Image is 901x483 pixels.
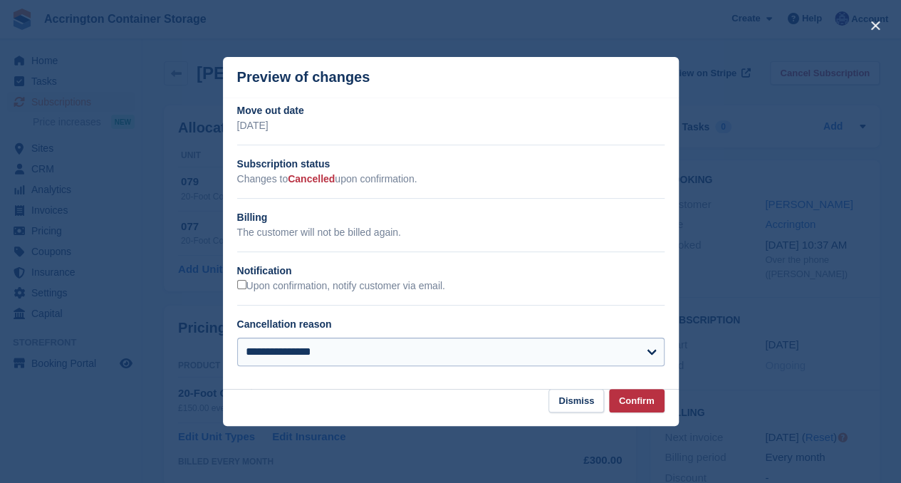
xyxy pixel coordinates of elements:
p: The customer will not be billed again. [237,225,665,240]
h2: Billing [237,210,665,225]
span: Cancelled [288,173,335,185]
label: Upon confirmation, notify customer via email. [237,280,445,293]
h2: Move out date [237,103,665,118]
h2: Subscription status [237,157,665,172]
button: Confirm [609,389,665,412]
label: Cancellation reason [237,318,332,330]
button: Dismiss [548,389,604,412]
h2: Notification [237,264,665,279]
button: close [864,14,887,37]
p: Preview of changes [237,69,370,85]
p: [DATE] [237,118,665,133]
p: Changes to upon confirmation. [237,172,665,187]
input: Upon confirmation, notify customer via email. [237,280,246,289]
